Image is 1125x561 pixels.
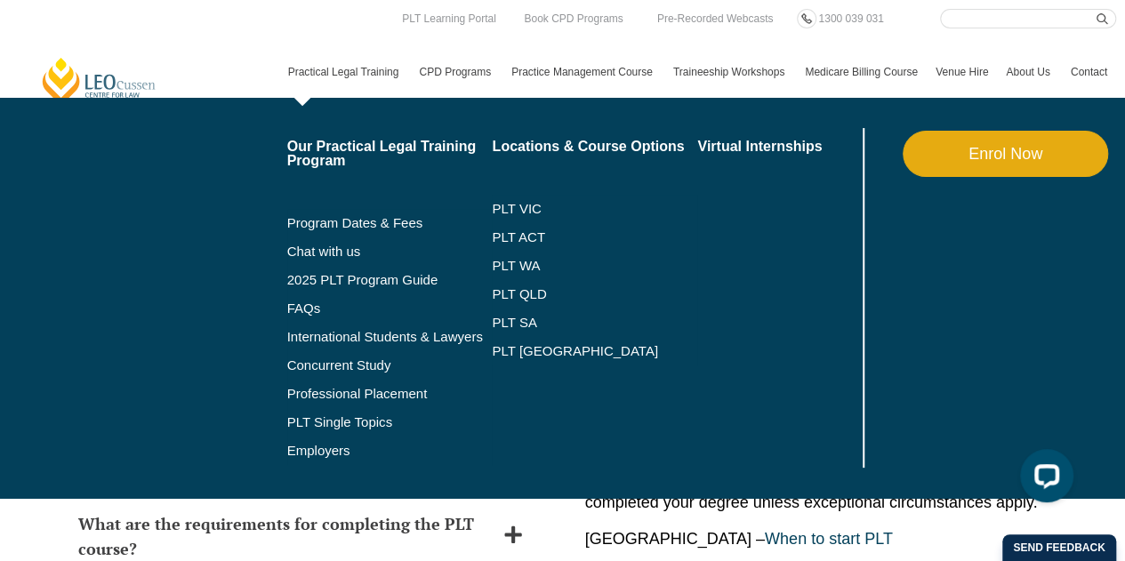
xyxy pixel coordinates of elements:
[1006,442,1081,517] iframe: LiveChat chat widget
[492,202,697,216] a: PLT VIC
[287,330,493,344] a: International Students & Lawyers
[765,530,893,548] a: When to start PLT
[287,140,493,168] a: Our Practical Legal Training Program
[398,9,501,28] a: PLT Learning Portal
[279,46,411,98] a: Practical Legal Training
[287,358,493,373] a: Concurrent Study
[287,415,493,429] a: PLT Single Topics
[664,46,796,98] a: Traineeship Workshops
[78,511,494,561] h2: What are the requirements for completing the PLT course?
[997,46,1061,98] a: About Us
[814,9,888,28] a: 1300 039 031
[287,444,493,458] a: Employers
[287,273,448,287] a: 2025 PLT Program Guide
[653,9,778,28] a: Pre-Recorded Webcasts
[492,344,697,358] a: PLT [GEOGRAPHIC_DATA]
[492,140,697,154] a: Locations & Course Options
[818,12,883,25] span: 1300 039 031
[410,46,502,98] a: CPD Programs
[519,9,627,28] a: Book CPD Programs
[287,216,493,230] a: Program Dates & Fees
[585,525,1048,553] p: [GEOGRAPHIC_DATA] –
[1062,46,1116,98] a: Contact
[492,316,697,330] a: PLT SA
[287,244,493,259] a: Chat with us
[502,46,664,98] a: Practice Management Course
[492,287,697,301] a: PLT QLD
[287,387,493,401] a: Professional Placement
[796,46,927,98] a: Medicare Billing Course
[492,230,697,244] a: PLT ACT
[927,46,997,98] a: Venue Hire
[697,140,858,154] a: Virtual Internships
[40,56,158,107] a: [PERSON_NAME] Centre for Law
[492,259,653,273] a: PLT WA
[903,131,1108,177] a: Enrol Now
[287,301,493,316] a: FAQs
